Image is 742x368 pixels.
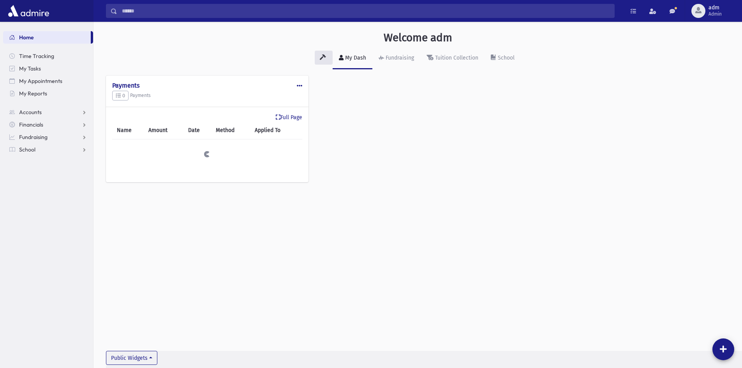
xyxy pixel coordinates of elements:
span: My Reports [19,90,47,97]
th: Name [112,121,144,139]
th: Applied To [250,121,302,139]
span: My Appointments [19,77,62,85]
a: Tuition Collection [420,48,485,69]
img: AdmirePro [6,3,51,19]
div: Tuition Collection [434,55,478,61]
a: School [3,143,93,156]
span: My Tasks [19,65,41,72]
h4: Payments [112,82,302,89]
span: Fundraising [19,134,48,141]
a: My Tasks [3,62,93,75]
a: School [485,48,521,69]
span: 0 [116,93,125,99]
a: Time Tracking [3,50,93,62]
span: Accounts [19,109,42,116]
span: Admin [709,11,722,17]
span: Financials [19,121,43,128]
button: Public Widgets [106,351,157,365]
th: Method [211,121,250,139]
a: My Dash [333,48,372,69]
a: Full Page [276,113,302,121]
input: Search [117,4,614,18]
span: School [19,146,35,153]
h3: Welcome adm [384,31,452,44]
a: My Reports [3,87,93,100]
a: Fundraising [3,131,93,143]
div: School [496,55,515,61]
a: Financials [3,118,93,131]
h5: Payments [112,91,302,101]
th: Date [183,121,211,139]
a: Home [3,31,91,44]
th: Amount [144,121,183,139]
div: Fundraising [384,55,414,61]
div: My Dash [344,55,366,61]
button: 0 [112,91,129,101]
a: Accounts [3,106,93,118]
a: Fundraising [372,48,420,69]
span: adm [709,5,722,11]
span: Time Tracking [19,53,54,60]
a: My Appointments [3,75,93,87]
span: Home [19,34,34,41]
